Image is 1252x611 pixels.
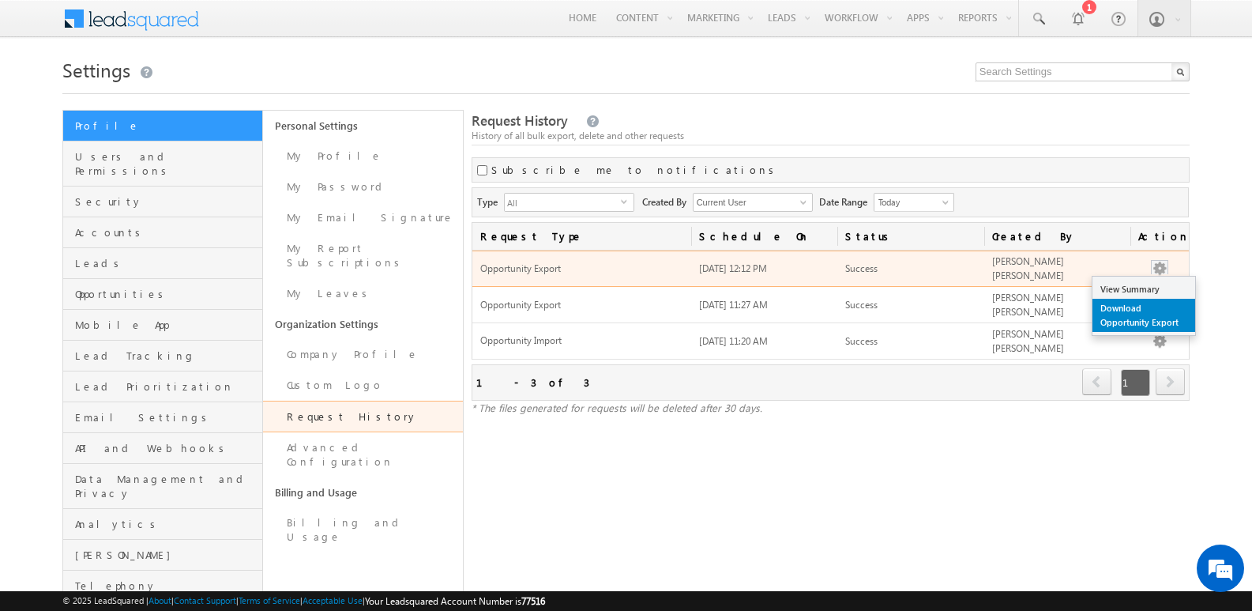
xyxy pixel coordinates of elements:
[472,129,1190,143] div: History of all bulk export, delete and other requests
[845,335,878,347] span: Success
[263,309,463,339] a: Organization Settings
[75,119,258,133] span: Profile
[263,141,463,172] a: My Profile
[1156,370,1185,395] a: next
[63,217,262,248] a: Accounts
[75,256,258,270] span: Leads
[263,507,463,553] a: Billing and Usage
[691,223,837,250] a: Schedule On
[1121,369,1150,396] span: 1
[27,83,66,104] img: d_60004797649_company_0_60004797649
[75,441,258,455] span: API and Webhooks
[63,571,262,602] a: Telephony
[476,373,589,391] div: 1 - 3 of 3
[63,279,262,310] a: Opportunities
[480,262,684,276] span: Opportunity Export
[174,595,236,605] a: Contact Support
[63,341,262,372] a: Lead Tracking
[63,464,262,509] a: Data Management and Privacy
[75,349,258,363] span: Lead Tracking
[75,548,258,562] span: [PERSON_NAME]
[1130,223,1189,250] span: Actions
[472,223,692,250] a: Request Type
[365,595,545,607] span: Your Leadsquared Account Number is
[1082,370,1112,395] a: prev
[263,370,463,401] a: Custom Logo
[472,401,762,414] span: * The files generated for requests will be deleted after 30 days.
[263,202,463,233] a: My Email Signature
[480,299,684,312] span: Opportunity Export
[75,379,258,394] span: Lead Prioritization
[303,595,363,605] a: Acceptable Use
[263,432,463,477] a: Advanced Configuration
[63,509,262,540] a: Analytics
[63,402,262,433] a: Email Settings
[699,262,767,274] span: [DATE] 12:12 PM
[75,410,258,424] span: Email Settings
[75,517,258,531] span: Analytics
[480,334,684,348] span: Opportunity Import
[477,193,504,209] span: Type
[699,335,768,347] span: [DATE] 11:20 AM
[75,472,258,500] span: Data Management and Privacy
[63,372,262,402] a: Lead Prioritization
[819,193,874,209] span: Date Range
[263,172,463,202] a: My Password
[75,225,258,239] span: Accounts
[263,111,463,141] a: Personal Settings
[1156,368,1185,395] span: next
[1092,280,1195,299] a: View Summary
[63,187,262,217] a: Security
[259,8,297,46] div: Minimize live chat window
[845,262,878,274] span: Success
[63,141,262,187] a: Users and Permissions
[75,579,258,593] span: Telephony
[992,255,1064,281] span: [PERSON_NAME] [PERSON_NAME]
[63,111,262,141] a: Profile
[239,595,300,605] a: Terms of Service
[75,287,258,301] span: Opportunities
[472,111,568,130] span: Request History
[992,328,1064,354] span: [PERSON_NAME] [PERSON_NAME]
[992,292,1064,318] span: [PERSON_NAME] [PERSON_NAME]
[62,57,130,82] span: Settings
[82,83,265,104] div: Chat with us now
[149,595,171,605] a: About
[63,310,262,341] a: Mobile App
[791,194,811,210] a: Show All Items
[63,540,262,571] a: [PERSON_NAME]
[21,146,288,473] textarea: Type your message and hit 'Enter'
[984,223,1130,250] a: Created By
[837,223,983,250] a: Status
[263,477,463,507] a: Billing and Usage
[215,487,287,508] em: Start Chat
[621,198,634,205] span: select
[874,195,949,209] span: Today
[75,149,258,178] span: Users and Permissions
[521,595,545,607] span: 77516
[699,299,768,311] span: [DATE] 11:27 AM
[63,433,262,464] a: API and Webhooks
[62,594,545,609] span: © 2025 LeadSquared | | | | |
[505,194,621,211] span: All
[263,339,463,370] a: Company Profile
[75,318,258,332] span: Mobile App
[504,193,634,212] div: All
[976,62,1190,81] input: Search Settings
[693,193,813,212] input: Type to Search
[263,278,463,309] a: My Leaves
[874,193,954,212] a: Today
[845,299,878,311] span: Success
[263,401,463,432] a: Request History
[1092,299,1195,332] a: Download Opportunity Export
[642,193,693,209] span: Created By
[263,233,463,278] a: My Report Subscriptions
[63,248,262,279] a: Leads
[491,163,780,177] label: Subscribe me to notifications
[75,194,258,209] span: Security
[1082,368,1111,395] span: prev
